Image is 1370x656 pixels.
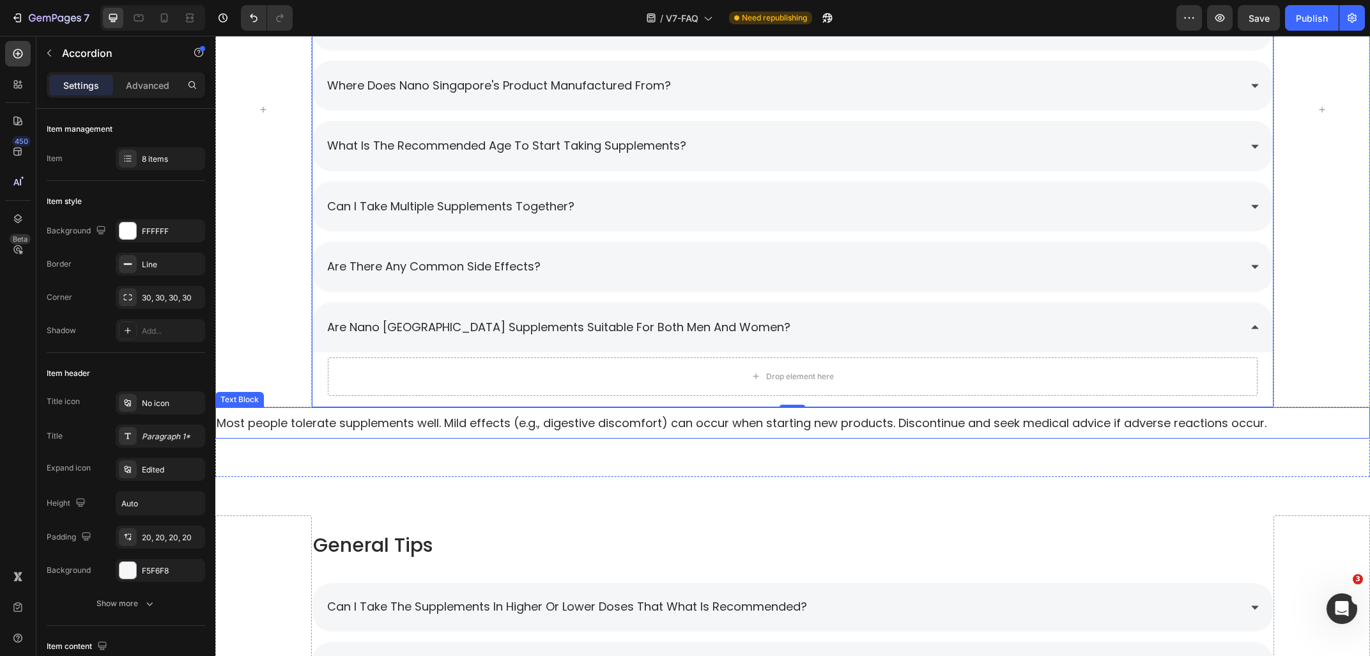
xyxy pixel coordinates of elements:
[142,565,202,577] div: F5F6F8
[1327,593,1357,624] iframe: Intercom live chat
[142,259,202,270] div: Line
[63,79,99,92] p: Settings
[5,5,95,31] button: 7
[62,45,171,61] p: Accordion
[742,12,807,24] span: Need republishing
[98,496,217,523] span: General Tips
[142,325,202,337] div: Add...
[1249,13,1270,24] span: Save
[1238,5,1280,31] button: Save
[112,563,592,579] span: can i take the supplements in higher or lower doses that what is recommended?
[47,529,94,546] div: Padding
[10,234,31,244] div: Beta
[47,325,76,336] div: Shadow
[1285,5,1339,31] button: Publish
[660,12,663,25] span: /
[142,292,202,304] div: 30, 30, 30, 30
[1,379,1153,395] p: Most people tolerate supplements well. Mild effects (e.g., digestive discomfort) can occur when s...
[241,5,293,31] div: Undo/Redo
[47,430,63,442] div: Title
[47,396,80,407] div: Title icon
[96,597,156,610] div: Show more
[551,336,619,346] div: Drop element here
[215,36,1370,656] iframe: Design area
[666,12,698,25] span: V7-FAQ
[1296,12,1328,25] div: Publish
[116,492,204,515] input: Auto
[1353,574,1363,584] span: 3
[142,532,202,543] div: 20, 20, 20, 20
[47,368,90,379] div: Item header
[47,153,63,164] div: Item
[142,464,202,476] div: Edited
[3,358,46,370] div: Text Block
[12,136,31,146] div: 450
[142,398,202,409] div: No icon
[47,258,72,270] div: Border
[47,565,91,576] div: Background
[84,10,89,26] p: 7
[47,495,88,512] div: Height
[47,123,112,135] div: Item management
[47,292,72,303] div: Corner
[47,462,91,474] div: Expand icon
[47,223,109,240] div: Background
[126,79,169,92] p: Advanced
[47,592,205,615] button: Show more
[142,226,202,237] div: FFFFFF
[47,638,110,655] div: Item content
[142,153,202,165] div: 8 items
[142,431,202,442] div: Paragraph 1*
[47,196,82,207] div: Item style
